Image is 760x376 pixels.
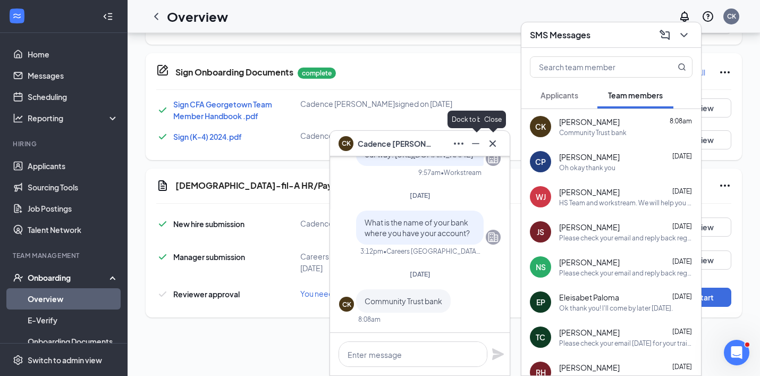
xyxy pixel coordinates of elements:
[173,99,272,121] a: Sign CFA Georgetown Team Member Handbook .pdf
[28,219,119,240] a: Talent Network
[536,332,545,342] div: TC
[719,179,731,192] svg: Ellipses
[702,10,714,23] svg: QuestionInfo
[150,10,163,23] svg: ChevronLeft
[28,177,119,198] a: Sourcing Tools
[156,179,169,192] svg: Document
[358,138,432,149] span: Cadence [PERSON_NAME]
[358,315,381,324] div: 8:08am
[675,27,693,44] button: ChevronDown
[486,137,499,150] svg: Cross
[28,198,119,219] a: Job Postings
[535,121,546,132] div: CK
[300,219,469,228] span: Cadence [PERSON_NAME] completed on [DATE]
[298,68,336,79] p: complete
[480,111,506,128] div: Close
[487,231,500,244] svg: Company
[13,355,23,365] svg: Settings
[672,187,692,195] span: [DATE]
[156,130,169,143] svg: Checkmark
[383,247,482,256] span: • Careers [GEOGRAPHIC_DATA] [GEOGRAPHIC_DATA]
[28,331,119,352] a: Onboarding Documents
[719,66,731,79] svg: Ellipses
[559,339,693,348] div: Please check your email [DATE] for your training schedule! We will help you get logged into HotSc...
[492,348,504,361] svg: Plane
[441,168,482,177] span: • Workstream
[173,252,245,262] span: Manager submission
[173,289,240,299] span: Reviewer approval
[300,98,492,109] div: Cadence [PERSON_NAME] signed on [DATE]
[28,65,119,86] a: Messages
[670,117,692,125] span: 8:08am
[300,130,492,141] div: Cadence [PERSON_NAME] signed on [DATE]
[530,57,656,77] input: Search team member
[13,113,23,123] svg: Analysis
[559,257,620,268] span: [PERSON_NAME]
[342,300,351,309] div: CK
[678,130,731,149] button: View
[447,111,505,128] div: Dock to bottom
[103,11,113,22] svg: Collapse
[156,250,169,263] svg: Checkmark
[536,262,546,272] div: NS
[672,257,692,265] span: [DATE]
[658,29,671,41] svg: ComposeMessage
[173,219,244,229] span: New hire submission
[156,64,169,77] svg: CompanyDocumentIcon
[559,292,619,303] span: Eleisabet Paloma
[559,269,693,278] div: Please check your email and reply back regarding your training schedule for this week. Thanks!
[12,11,22,21] svg: WorkstreamLogo
[28,155,119,177] a: Applicants
[678,288,731,307] button: Start
[559,187,620,197] span: [PERSON_NAME]
[559,116,620,127] span: [PERSON_NAME]
[672,152,692,160] span: [DATE]
[156,288,169,300] svg: Checkmark
[418,168,441,177] div: 9:57am
[156,218,169,230] svg: Checkmark
[678,29,690,41] svg: ChevronDown
[536,297,545,307] div: EP
[173,132,242,141] a: Sign (K-4) 2024.pdf
[300,289,377,298] span: You need to complete
[559,233,693,243] div: Please check your email and reply back regarding your training schedule for this week. Thanks!
[672,222,692,230] span: [DATE]
[656,27,673,44] button: ComposeMessage
[28,113,119,123] div: Reporting
[28,288,119,310] a: Overview
[559,163,615,172] div: Oh okay thank you
[365,296,442,306] span: Community Trust bank
[300,252,469,273] span: Careers [GEOGRAPHIC_DATA] KY completed on [DATE]
[678,98,731,118] button: View
[487,152,500,165] svg: Company
[167,7,228,26] h1: Overview
[678,63,686,71] svg: MagnifyingGlass
[536,191,546,202] div: WJ
[450,135,467,152] button: Ellipses
[559,304,673,313] div: Ok thank you! I'll come by later [DATE].
[727,12,736,21] div: CK
[678,218,731,237] button: View
[467,135,484,152] button: Minimize
[672,328,692,336] span: [DATE]
[28,355,102,365] div: Switch to admin view
[13,139,116,148] div: Hiring
[535,156,546,167] div: CP
[410,270,430,278] span: [DATE]
[28,86,119,107] a: Scheduling
[175,66,293,78] h5: Sign Onboarding Documents
[13,272,23,283] svg: UserCheck
[541,90,578,100] span: Applicants
[484,135,501,152] button: Cross
[672,293,692,300] span: [DATE]
[559,198,693,207] div: HS Team and workstream. We will help you get logged in on your first day!
[28,272,109,283] div: Onboarding
[672,363,692,371] span: [DATE]
[678,10,691,23] svg: Notifications
[365,218,470,238] span: What is the name of your bank where you have your account?
[608,90,663,100] span: Team members
[28,310,119,331] a: E-Verify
